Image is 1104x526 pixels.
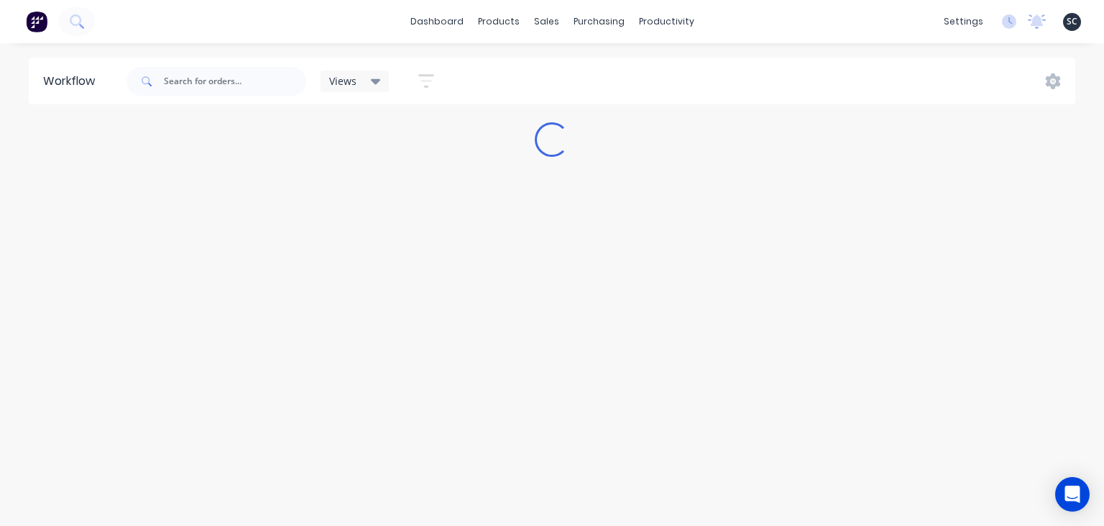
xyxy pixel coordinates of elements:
[329,73,356,89] span: Views
[1055,477,1090,512] div: Open Intercom Messenger
[164,67,306,96] input: Search for orders...
[403,11,471,32] a: dashboard
[566,11,632,32] div: purchasing
[1067,15,1077,28] span: SC
[43,73,102,90] div: Workflow
[937,11,990,32] div: settings
[471,11,527,32] div: products
[632,11,701,32] div: productivity
[26,11,47,32] img: Factory
[527,11,566,32] div: sales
